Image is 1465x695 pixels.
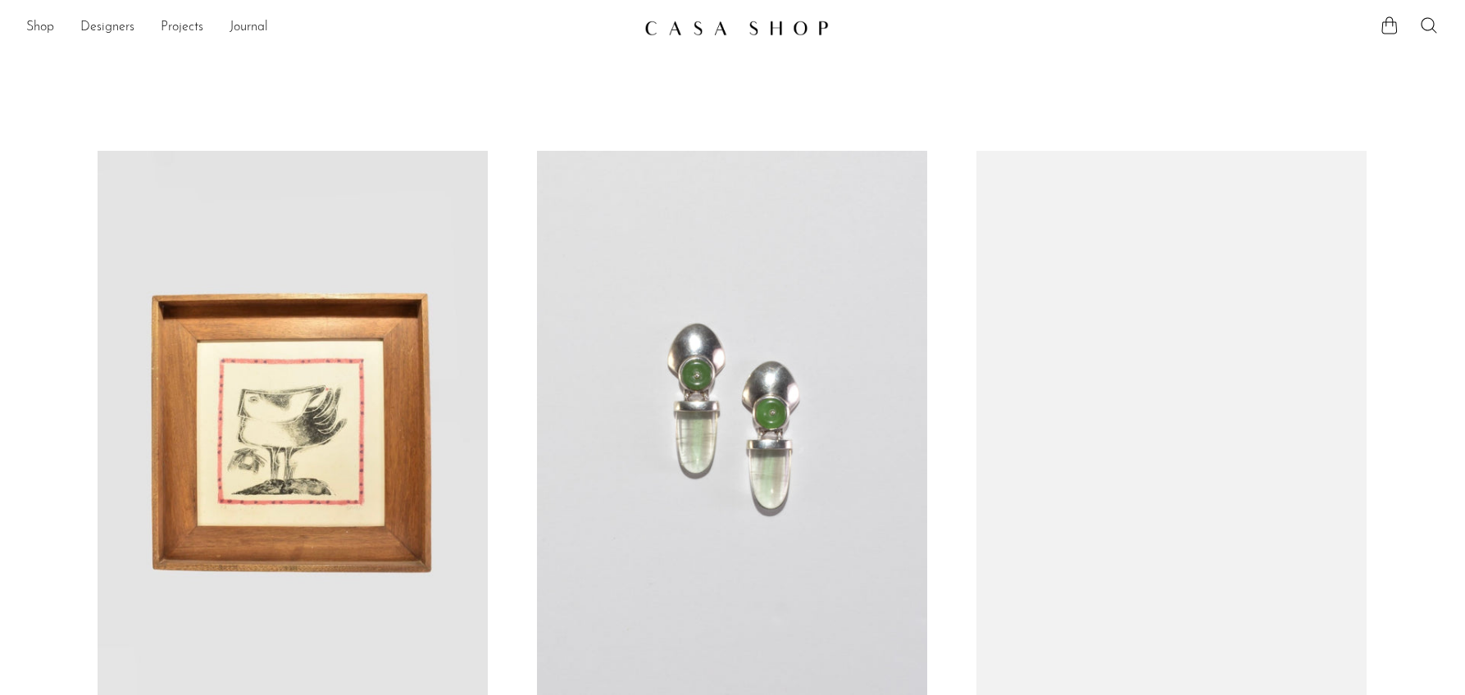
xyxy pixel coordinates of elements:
a: Designers [80,17,134,39]
a: Projects [161,17,203,39]
a: Journal [230,17,268,39]
nav: Desktop navigation [26,14,631,42]
a: Shop [26,17,54,39]
ul: NEW HEADER MENU [26,14,631,42]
